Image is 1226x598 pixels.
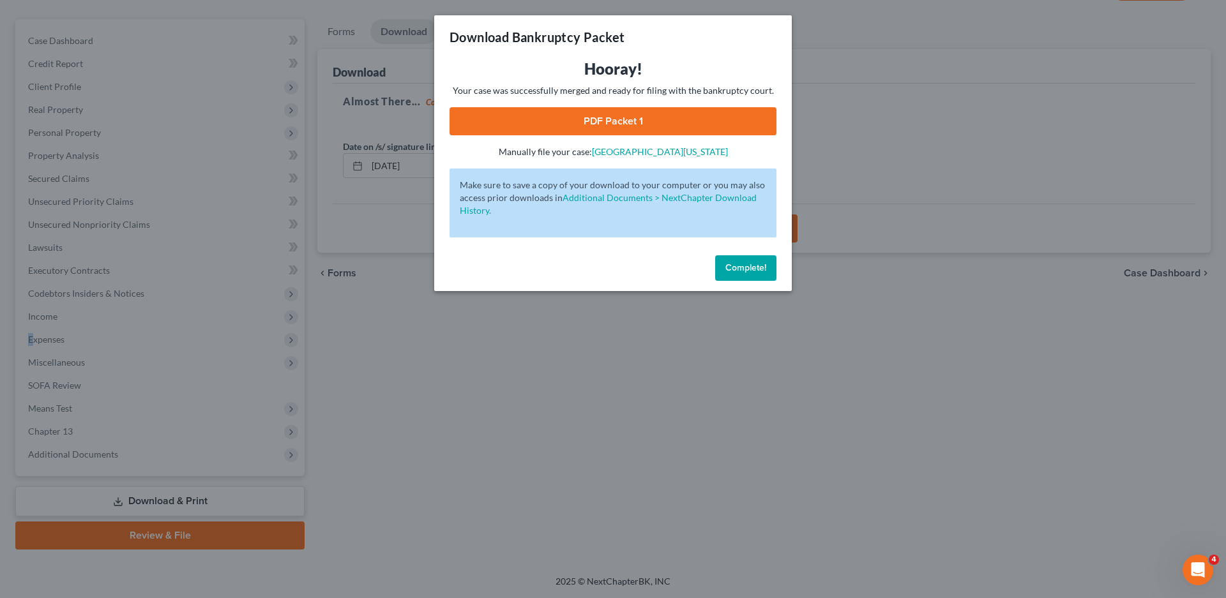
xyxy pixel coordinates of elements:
a: [GEOGRAPHIC_DATA][US_STATE] [592,146,728,157]
h3: Hooray! [450,59,776,79]
p: Make sure to save a copy of your download to your computer or you may also access prior downloads in [460,179,766,217]
a: Additional Documents > NextChapter Download History. [460,192,757,216]
p: Your case was successfully merged and ready for filing with the bankruptcy court. [450,84,776,97]
a: PDF Packet 1 [450,107,776,135]
p: Manually file your case: [450,146,776,158]
h3: Download Bankruptcy Packet [450,28,624,46]
button: Complete! [715,255,776,281]
span: 4 [1209,555,1219,565]
iframe: Intercom live chat [1183,555,1213,585]
span: Complete! [725,262,766,273]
